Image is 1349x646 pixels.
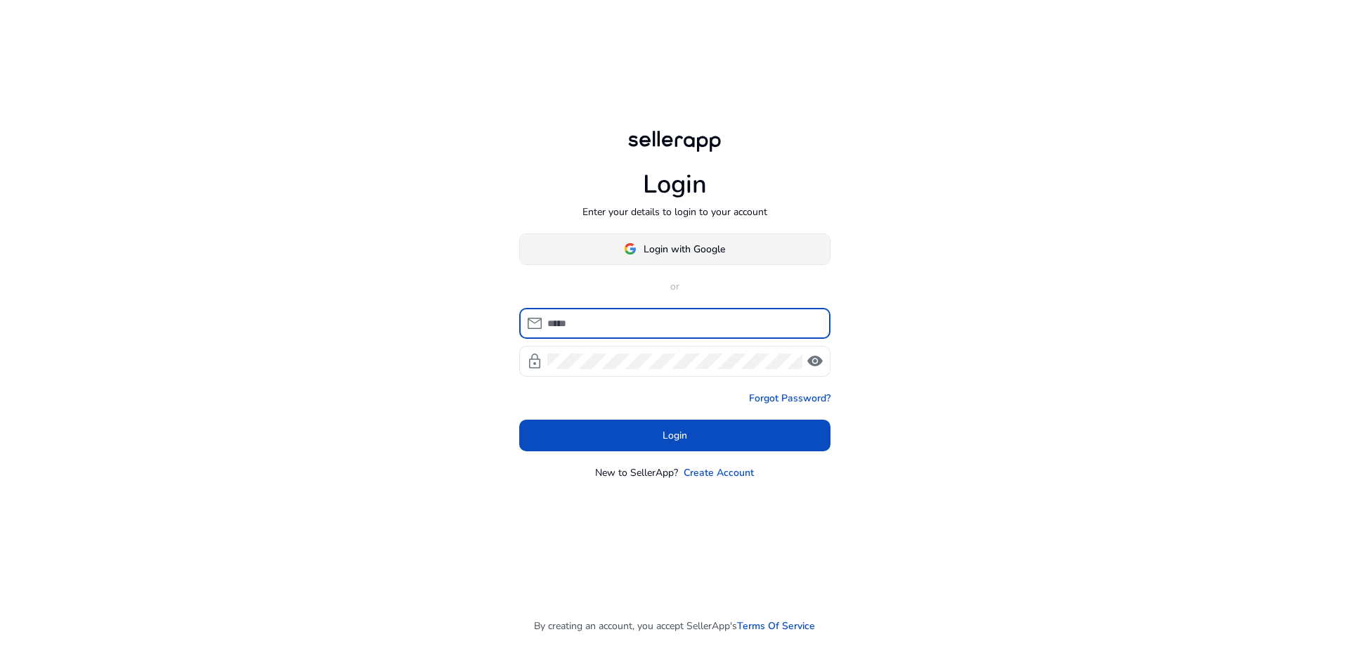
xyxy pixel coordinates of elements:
[519,279,830,294] p: or
[684,465,754,480] a: Create Account
[749,391,830,406] a: Forgot Password?
[526,353,543,370] span: lock
[807,353,823,370] span: visibility
[644,242,725,257] span: Login with Google
[519,233,830,265] button: Login with Google
[526,315,543,332] span: mail
[519,420,830,451] button: Login
[737,619,815,633] a: Terms Of Service
[582,205,767,219] p: Enter your details to login to your account
[643,169,707,200] h1: Login
[595,465,678,480] p: New to SellerApp?
[663,428,687,443] span: Login
[624,243,637,255] img: google-logo.svg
